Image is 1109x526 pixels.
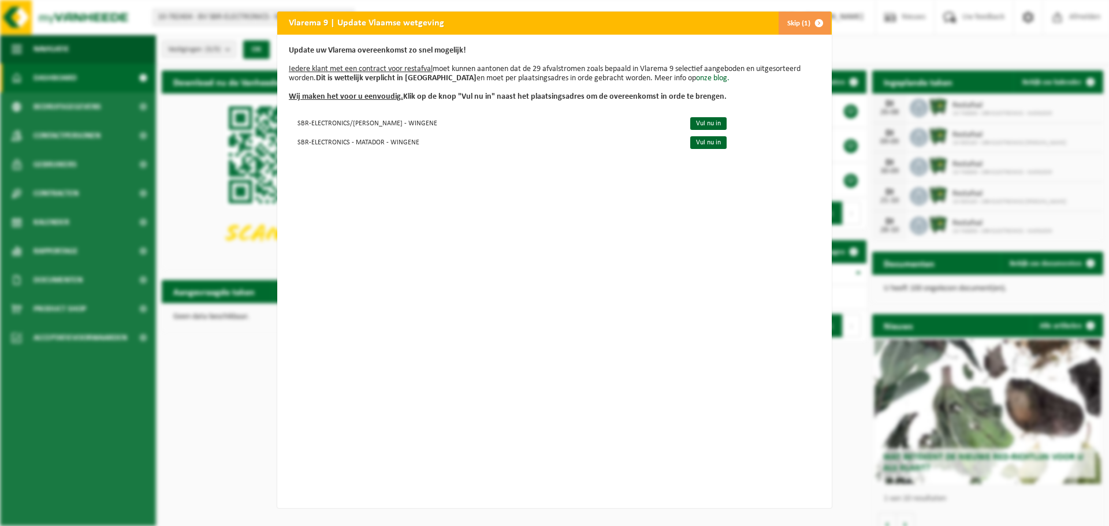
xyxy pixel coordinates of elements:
[289,132,680,151] td: SBR-ELECTRONICS - MATADOR - WINGENE
[696,74,730,83] a: onze blog.
[277,12,456,33] h2: Vlarema 9 | Update Vlaamse wetgeving
[690,136,727,149] a: Vul nu in
[778,12,831,35] button: Skip (1)
[289,113,680,132] td: SBR-ELECTRONICS/[PERSON_NAME] - WINGENE
[289,92,403,101] u: Wij maken het voor u eenvoudig.
[289,65,433,73] u: Iedere klant met een contract voor restafval
[289,46,820,102] p: moet kunnen aantonen dat de 29 afvalstromen zoals bepaald in Vlarema 9 selectief aangeboden en ui...
[316,74,477,83] b: Dit is wettelijk verplicht in [GEOGRAPHIC_DATA]
[289,92,727,101] b: Klik op de knop "Vul nu in" naast het plaatsingsadres om de overeenkomst in orde te brengen.
[690,117,727,130] a: Vul nu in
[289,46,466,55] b: Update uw Vlarema overeenkomst zo snel mogelijk!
